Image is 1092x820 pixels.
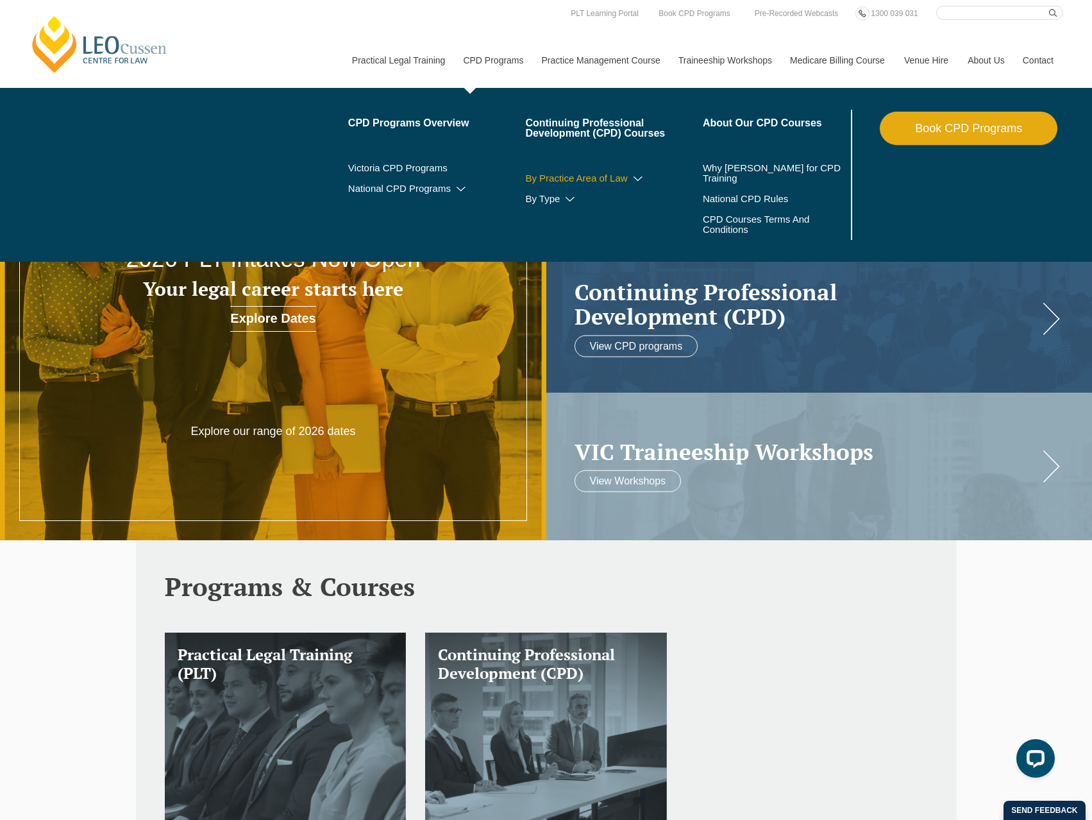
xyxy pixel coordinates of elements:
[178,645,394,683] h3: Practical Legal Training (PLT)
[165,572,928,601] h2: Programs & Courses
[871,9,918,18] span: 1300 039 031
[438,645,654,683] h3: Continuing Professional Development (CPD)
[525,173,703,184] a: By Practice Area of Law
[1013,33,1063,88] a: Contact
[348,184,526,194] a: National CPD Programs
[164,424,383,439] p: Explore our range of 2026 dates
[703,163,848,184] a: Why [PERSON_NAME] for CPD Training
[342,33,454,88] a: Practical Legal Training
[29,14,171,74] a: [PERSON_NAME] Centre for Law
[453,33,532,88] a: CPD Programs
[230,306,315,332] a: Explore Dates
[958,33,1013,88] a: About Us
[752,6,842,21] a: Pre-Recorded Webcasts
[109,246,437,272] h2: 2026 PLT Intakes Now Open
[109,278,437,300] h3: Your legal career starts here
[575,335,698,357] a: View CPD programs
[575,470,682,492] a: View Workshops
[567,6,642,21] a: PLT Learning Portal
[703,194,848,204] a: National CPD Rules
[780,33,895,88] a: Medicare Billing Course
[880,112,1057,145] a: Book CPD Programs
[669,33,780,88] a: Traineeship Workshops
[575,279,1039,329] a: Continuing ProfessionalDevelopment (CPD)
[348,118,526,128] a: CPD Programs Overview
[703,214,816,235] a: CPD Courses Terms And Conditions
[575,439,1039,464] a: VIC Traineeship Workshops
[655,6,733,21] a: Book CPD Programs
[348,163,526,173] a: Victoria CPD Programs
[575,279,1039,329] h2: Continuing Professional Development (CPD)
[525,118,703,139] a: Continuing Professional Development (CPD) Courses
[895,33,958,88] a: Venue Hire
[868,6,921,21] a: 1300 039 031
[703,118,848,128] a: About Our CPD Courses
[1006,734,1060,788] iframe: LiveChat chat widget
[525,194,703,204] a: By Type
[532,33,669,88] a: Practice Management Course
